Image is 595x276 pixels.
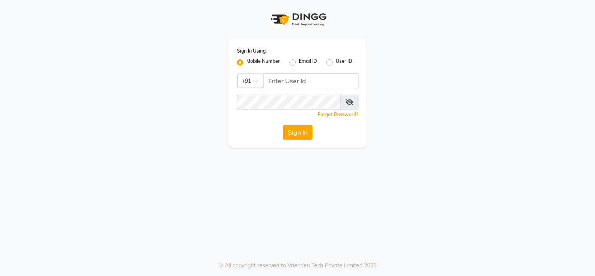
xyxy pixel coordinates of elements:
[237,48,267,55] label: Sign In Using:
[336,58,352,67] label: User ID
[246,58,280,67] label: Mobile Number
[263,73,358,88] input: Username
[318,111,358,117] a: Forgot Password?
[299,58,317,67] label: Email ID
[283,125,313,140] button: Sign In
[237,95,341,110] input: Username
[266,8,329,31] img: logo1.svg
